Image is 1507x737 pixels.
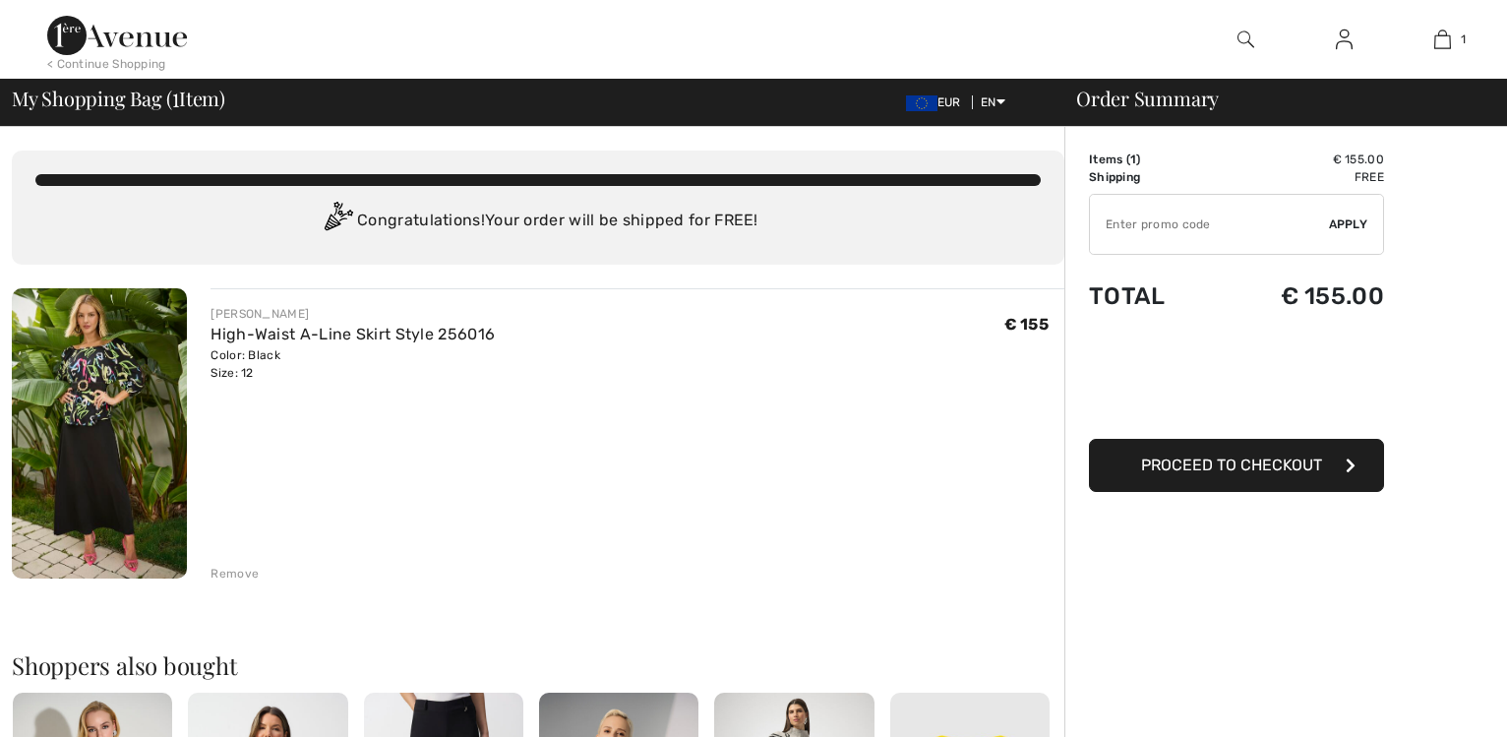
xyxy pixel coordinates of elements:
[1130,153,1136,166] span: 1
[211,346,495,382] div: Color: Black Size: 12
[1237,28,1254,51] img: search the website
[1089,263,1214,330] td: Total
[1214,151,1384,168] td: € 155.00
[211,325,495,343] a: High-Waist A-Line Skirt Style 256016
[12,89,225,108] span: My Shopping Bag ( Item)
[12,288,187,579] img: High-Waist A-Line Skirt Style 256016
[906,95,969,109] span: EUR
[1089,151,1214,168] td: Items ( )
[1053,89,1495,108] div: Order Summary
[1461,31,1466,48] span: 1
[1004,315,1050,334] span: € 155
[1141,456,1322,474] span: Proceed to Checkout
[35,202,1041,241] div: Congratulations! Your order will be shipped for FREE!
[211,565,259,583] div: Remove
[1214,263,1384,330] td: € 155.00
[1329,215,1368,233] span: Apply
[47,55,166,73] div: < Continue Shopping
[1336,28,1353,51] img: My Info
[1320,28,1368,52] a: Sign In
[1214,168,1384,186] td: Free
[1090,195,1329,254] input: Promo code
[172,84,179,109] span: 1
[1089,439,1384,492] button: Proceed to Checkout
[1434,28,1451,51] img: My Bag
[1089,330,1384,432] iframe: PayPal
[211,305,495,323] div: [PERSON_NAME]
[47,16,187,55] img: 1ère Avenue
[906,95,937,111] img: Euro
[1394,28,1490,51] a: 1
[981,95,1005,109] span: EN
[318,202,357,241] img: Congratulation2.svg
[1089,168,1214,186] td: Shipping
[12,653,1064,677] h2: Shoppers also bought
